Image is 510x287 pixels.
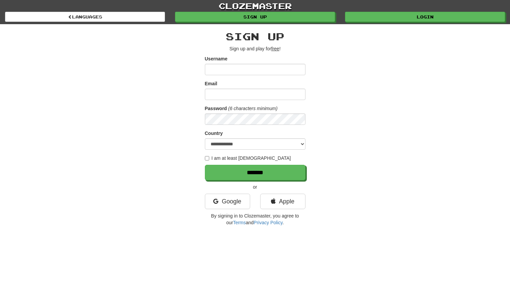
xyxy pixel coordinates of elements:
p: or [205,184,305,190]
p: Sign up and play for ! [205,45,305,52]
label: Email [205,80,217,87]
a: Terms [233,220,246,225]
a: Privacy Policy [253,220,282,225]
label: Username [205,55,228,62]
a: Languages [5,12,165,22]
label: Country [205,130,223,137]
a: Login [345,12,505,22]
a: Apple [260,194,305,209]
p: By signing in to Clozemaster, you agree to our and . [205,212,305,226]
label: I am at least [DEMOGRAPHIC_DATA] [205,155,291,161]
u: free [271,46,279,51]
em: (6 characters minimum) [228,106,278,111]
label: Password [205,105,227,112]
h2: Sign up [205,31,305,42]
input: I am at least [DEMOGRAPHIC_DATA] [205,156,209,160]
a: Sign up [175,12,335,22]
a: Google [205,194,250,209]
